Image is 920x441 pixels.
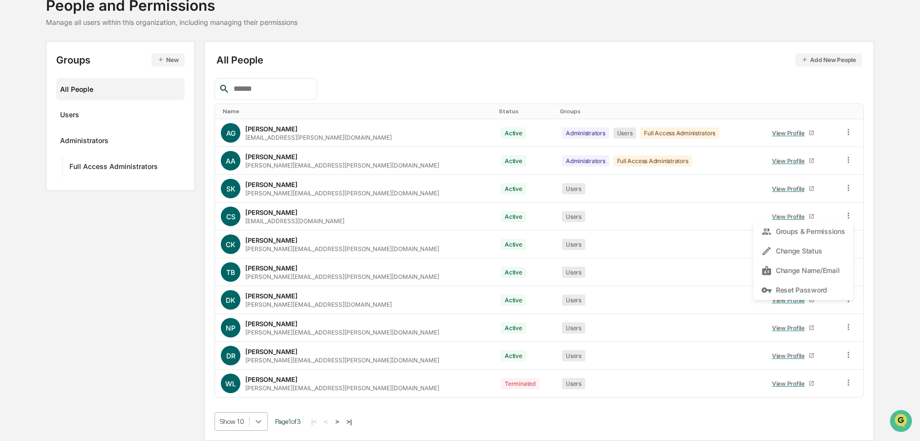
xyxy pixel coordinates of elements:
[772,157,809,165] div: View Profile
[245,153,298,161] div: [PERSON_NAME]
[33,75,160,84] div: Start new chat
[501,294,526,306] div: Active
[166,78,178,89] button: Start new chat
[772,380,809,387] div: View Profile
[71,124,79,132] div: 🗄️
[6,138,65,155] a: 🔎Data Lookup
[216,53,862,66] div: All People
[768,376,818,391] a: View Profile
[768,181,818,196] a: View Profile
[69,162,158,174] div: Full Access Administrators
[768,293,818,308] a: View Profile
[245,320,298,328] div: [PERSON_NAME]
[56,53,185,66] div: Groups
[768,153,818,168] a: View Profile
[226,268,235,276] span: TB
[226,185,235,193] span: SK
[640,127,719,139] div: Full Access Administrators
[226,352,235,360] span: DR
[768,348,818,363] a: View Profile
[275,418,301,425] span: Page 1 of 3
[245,236,298,244] div: [PERSON_NAME]
[245,162,439,169] div: [PERSON_NAME][EMAIL_ADDRESS][PERSON_NAME][DOMAIN_NAME]
[10,75,27,92] img: 1746055101610-c473b297-6a78-478c-a979-82029cc54cd1
[226,240,235,249] span: CK
[562,378,585,389] div: Users
[501,350,526,361] div: Active
[245,189,439,197] div: [PERSON_NAME][EMAIL_ADDRESS][PERSON_NAME][DOMAIN_NAME]
[562,350,585,361] div: Users
[562,155,609,167] div: Administrators
[562,239,585,250] div: Users
[321,418,331,426] button: <
[501,239,526,250] div: Active
[245,301,392,308] div: [PERSON_NAME][EMAIL_ADDRESS][DOMAIN_NAME]
[245,376,298,383] div: [PERSON_NAME]
[46,18,298,26] div: Manage all users within this organization, including managing their permissions
[225,379,236,388] span: WL
[245,181,298,189] div: [PERSON_NAME]
[889,409,915,435] iframe: Open customer support
[20,142,62,151] span: Data Lookup
[10,21,178,36] p: How can we help?
[761,226,845,237] div: Groups & Permissions
[245,209,298,216] div: [PERSON_NAME]
[613,155,692,167] div: Full Access Administrators
[772,352,809,359] div: View Profile
[768,126,818,141] a: View Profile
[768,320,818,336] a: View Profile
[761,265,845,276] div: Change Name/Email
[245,245,439,252] div: [PERSON_NAME][EMAIL_ADDRESS][PERSON_NAME][DOMAIN_NAME]
[343,418,355,426] button: >|
[33,84,124,92] div: We're available if you need us!
[226,129,235,137] span: AG
[245,134,392,141] div: [EMAIL_ADDRESS][PERSON_NAME][DOMAIN_NAME]
[846,108,859,115] div: Toggle SortBy
[97,166,118,173] span: Pylon
[60,81,181,97] div: All People
[499,108,552,115] div: Toggle SortBy
[501,378,539,389] div: Terminated
[501,267,526,278] div: Active
[245,348,298,356] div: [PERSON_NAME]
[245,329,439,336] div: [PERSON_NAME][EMAIL_ADDRESS][PERSON_NAME][DOMAIN_NAME]
[245,264,298,272] div: [PERSON_NAME]
[332,418,342,426] button: >
[245,125,298,133] div: [PERSON_NAME]
[562,294,585,306] div: Users
[562,267,585,278] div: Users
[245,357,439,364] div: [PERSON_NAME][EMAIL_ADDRESS][PERSON_NAME][DOMAIN_NAME]
[60,136,108,148] div: Administrators
[562,322,585,334] div: Users
[226,296,235,304] span: DK
[10,143,18,150] div: 🔎
[501,127,526,139] div: Active
[795,53,862,66] button: Add New People
[772,324,809,332] div: View Profile
[501,211,526,222] div: Active
[226,157,235,165] span: AA
[772,213,809,220] div: View Profile
[151,53,184,66] button: New
[69,165,118,173] a: Powered byPylon
[223,108,491,115] div: Toggle SortBy
[772,185,809,192] div: View Profile
[226,212,235,221] span: CS
[226,324,235,332] span: NP
[501,155,526,167] div: Active
[245,292,298,300] div: [PERSON_NAME]
[245,273,439,280] div: [PERSON_NAME][EMAIL_ADDRESS][PERSON_NAME][DOMAIN_NAME]
[308,418,320,426] button: |<
[6,119,67,137] a: 🖐️Preclearance
[772,296,809,304] div: View Profile
[562,183,585,194] div: Users
[560,108,758,115] div: Toggle SortBy
[613,127,637,139] div: Users
[772,129,809,137] div: View Profile
[60,110,79,122] div: Users
[768,209,818,224] a: View Profile
[245,384,439,392] div: [PERSON_NAME][EMAIL_ADDRESS][PERSON_NAME][DOMAIN_NAME]
[761,284,845,296] div: Reset Password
